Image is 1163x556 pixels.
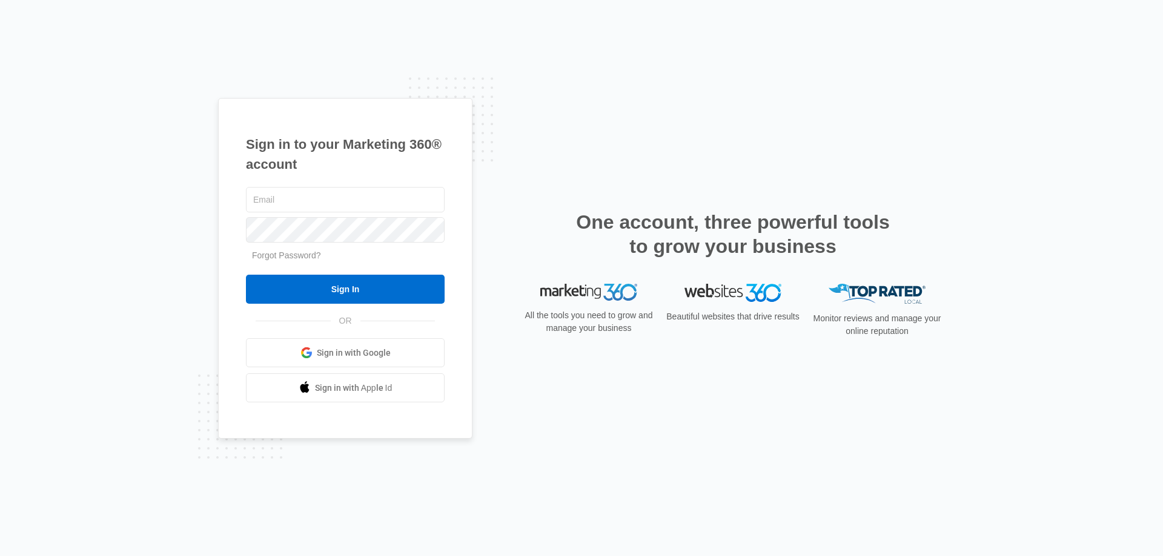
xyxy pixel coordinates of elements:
[540,284,637,301] img: Marketing 360
[246,373,445,402] a: Sign in with Apple Id
[572,210,893,258] h2: One account, three powerful tools to grow your business
[246,338,445,367] a: Sign in with Google
[315,382,393,394] span: Sign in with Apple Id
[521,309,657,335] p: All the tools you need to grow and manage your business
[809,312,945,338] p: Monitor reviews and manage your online reputation
[331,315,360,327] span: OR
[665,310,801,323] p: Beautiful websites that drive results
[829,284,926,304] img: Top Rated Local
[317,347,391,359] span: Sign in with Google
[246,187,445,212] input: Email
[252,250,321,260] a: Forgot Password?
[684,284,781,301] img: Websites 360
[246,134,445,174] h1: Sign in to your Marketing 360® account
[246,275,445,304] input: Sign In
